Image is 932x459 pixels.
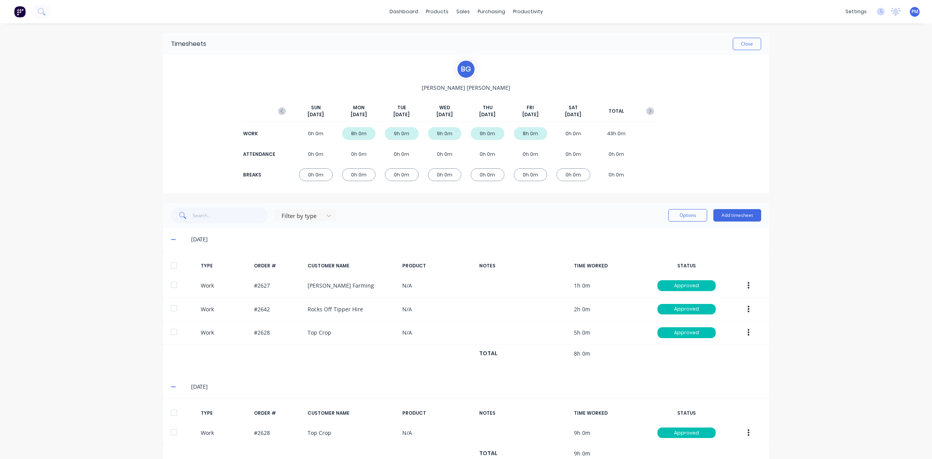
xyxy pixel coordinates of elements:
div: Approved [657,304,716,315]
span: [DATE] [436,111,453,118]
div: PRODUCT [402,410,473,417]
span: [DATE] [479,111,496,118]
div: settings [842,6,871,17]
div: Approved [657,327,716,338]
input: Search... [193,208,268,223]
button: Add timesheet [713,209,761,222]
div: 0h 0m [471,148,504,161]
div: 0h 0m [600,168,633,181]
div: 0h 0m [299,148,333,161]
div: 9h 0m [471,127,504,140]
div: Approved [657,280,716,291]
div: 8h 0m [514,127,548,140]
div: 0h 0m [514,168,548,181]
div: 0h 0m [342,148,376,161]
button: Close [733,38,761,50]
span: SAT [569,104,578,111]
div: Approved [657,428,716,438]
div: productivity [509,6,547,17]
img: Factory [14,6,26,17]
div: 0h 0m [600,148,633,161]
div: ATTENDANCE [243,151,274,158]
a: dashboard [386,6,422,17]
div: [DATE] [191,382,761,391]
span: TOTAL [609,108,624,115]
div: 8h 0m [342,127,376,140]
div: 9h 0m [428,127,462,140]
div: 0h 0m [556,127,590,140]
div: 0h 0m [471,168,504,181]
div: 43h 0m [600,127,633,140]
div: NOTES [479,410,568,417]
div: 9h 0m [385,127,419,140]
div: 0h 0m [556,168,590,181]
div: products [422,6,452,17]
div: 0h 0m [385,168,419,181]
div: CUSTOMER NAME [308,410,396,417]
div: CUSTOMER NAME [308,262,396,269]
div: 0h 0m [299,127,333,140]
span: TUE [397,104,406,111]
div: ORDER # [254,262,301,269]
div: WORK [243,130,274,137]
div: B G [456,59,476,79]
span: [DATE] [393,111,410,118]
div: 0h 0m [385,148,419,161]
span: [DATE] [522,111,539,118]
span: SUN [311,104,321,111]
div: 0h 0m [514,148,548,161]
div: [DATE] [191,235,761,244]
div: TYPE [201,410,248,417]
div: TYPE [201,262,248,269]
span: FRI [527,104,534,111]
div: 0h 0m [428,168,462,181]
div: STATUS [651,262,722,269]
div: NOTES [479,262,568,269]
span: PM [911,8,918,15]
div: Timesheets [171,39,206,49]
div: TIME WORKED [574,410,645,417]
span: [DATE] [565,111,581,118]
div: 0h 0m [342,168,376,181]
span: WED [439,104,450,111]
span: THU [483,104,492,111]
div: purchasing [474,6,509,17]
span: [PERSON_NAME] [PERSON_NAME] [422,84,510,92]
div: 0h 0m [299,168,333,181]
span: [DATE] [351,111,367,118]
button: Options [668,209,707,222]
div: TIME WORKED [574,262,645,269]
div: PRODUCT [402,262,473,269]
div: sales [452,6,474,17]
div: STATUS [651,410,722,417]
span: MON [353,104,365,111]
div: 0h 0m [428,148,462,161]
div: 0h 0m [556,148,590,161]
span: [DATE] [308,111,324,118]
div: ORDER # [254,410,301,417]
div: BREAKS [243,171,274,178]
